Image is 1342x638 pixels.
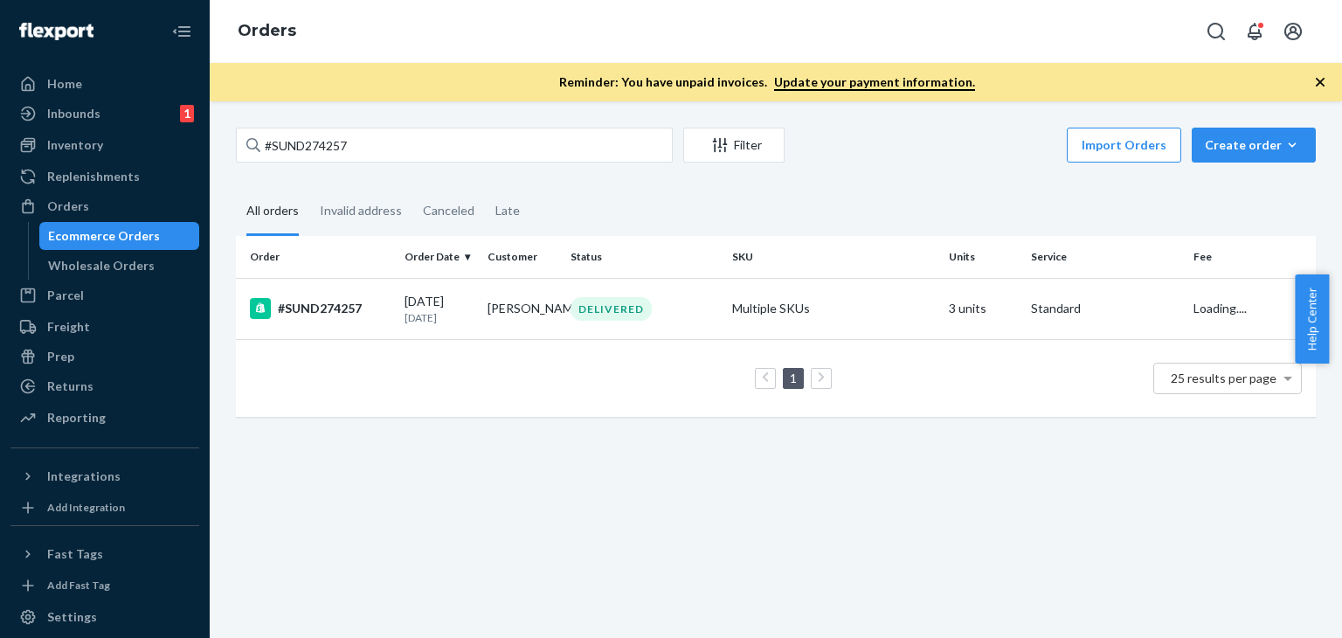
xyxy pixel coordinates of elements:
a: Inbounds1 [10,100,199,128]
a: Ecommerce Orders [39,222,200,250]
button: Import Orders [1067,128,1181,163]
div: Add Fast Tag [47,578,110,593]
div: Replenishments [47,168,140,185]
a: Inventory [10,131,199,159]
div: Ecommerce Orders [48,227,160,245]
div: All orders [246,188,299,236]
div: Orders [47,198,89,215]
div: Home [47,75,82,93]
a: Freight [10,313,199,341]
div: Inbounds [47,105,100,122]
div: Canceled [423,188,474,233]
div: Add Integration [47,500,125,515]
a: Prep [10,343,199,371]
a: Update your payment information. [774,74,975,91]
a: Orders [238,21,296,40]
p: Standard [1031,300,1179,317]
button: Fast Tags [10,540,199,568]
div: Late [495,188,520,233]
button: Open account menu [1276,14,1311,49]
img: Flexport logo [19,23,93,40]
td: Multiple SKUs [725,278,941,339]
a: Returns [10,372,199,400]
button: Help Center [1295,274,1329,364]
div: Parcel [47,287,84,304]
div: Create order [1205,136,1303,154]
div: Fast Tags [47,545,103,563]
div: Invalid address [320,188,402,233]
div: Filter [684,136,784,154]
a: Page 1 is your current page [786,371,800,385]
td: 3 units [942,278,1025,339]
div: Wholesale Orders [48,257,155,274]
div: Customer [488,249,557,264]
th: Units [942,236,1025,278]
div: Inventory [47,136,103,154]
th: Fee [1186,236,1316,278]
th: Status [564,236,725,278]
a: Parcel [10,281,199,309]
a: Orders [10,192,199,220]
button: Integrations [10,462,199,490]
th: Order [236,236,398,278]
button: Filter [683,128,785,163]
button: Close Navigation [164,14,199,49]
div: Integrations [47,468,121,485]
div: Settings [47,608,97,626]
th: SKU [725,236,941,278]
div: [DATE] [405,293,474,325]
a: Settings [10,603,199,631]
div: DELIVERED [571,297,652,321]
ol: breadcrumbs [224,6,310,57]
a: Add Fast Tag [10,575,199,596]
a: Reporting [10,404,199,432]
td: [PERSON_NAME] [481,278,564,339]
div: Reporting [47,409,106,426]
button: Open notifications [1237,14,1272,49]
a: Wholesale Orders [39,252,200,280]
div: Prep [47,348,74,365]
div: Freight [47,318,90,336]
button: Create order [1192,128,1316,163]
div: #SUND274257 [250,298,391,319]
button: Open Search Box [1199,14,1234,49]
p: Reminder: You have unpaid invoices. [559,73,975,91]
td: Loading.... [1186,278,1316,339]
div: 1 [180,105,194,122]
input: Search orders [236,128,673,163]
th: Service [1024,236,1186,278]
a: Add Integration [10,497,199,518]
div: Returns [47,378,93,395]
a: Replenishments [10,163,199,191]
span: 25 results per page [1171,371,1276,385]
th: Order Date [398,236,481,278]
p: [DATE] [405,310,474,325]
a: Home [10,70,199,98]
